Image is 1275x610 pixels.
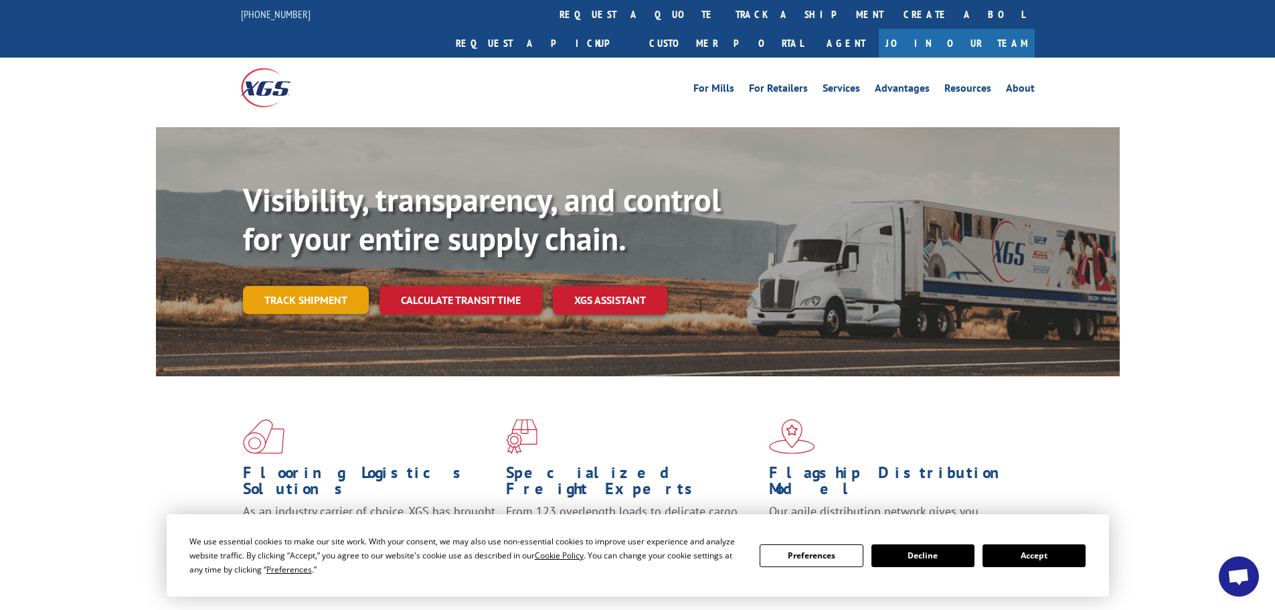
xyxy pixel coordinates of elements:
a: Track shipment [243,286,369,314]
a: Customer Portal [639,29,813,58]
p: From 123 overlength loads to delicate cargo, our experienced staff knows the best way to move you... [506,504,759,563]
a: Advantages [875,83,930,98]
span: Cookie Policy [535,550,584,561]
a: Services [823,83,860,98]
div: Cookie Consent Prompt [167,514,1109,597]
h1: Flooring Logistics Solutions [243,465,496,504]
span: Preferences [266,564,312,575]
a: About [1006,83,1035,98]
span: As an industry carrier of choice, XGS has brought innovation and dedication to flooring logistics... [243,504,495,551]
a: Agent [813,29,879,58]
a: [PHONE_NUMBER] [241,7,311,21]
a: Calculate transit time [379,286,542,315]
a: For Retailers [749,83,808,98]
h1: Flagship Distribution Model [769,465,1022,504]
a: XGS ASSISTANT [553,286,667,315]
button: Accept [983,544,1086,567]
a: Join Our Team [879,29,1035,58]
button: Decline [871,544,974,567]
b: Visibility, transparency, and control for your entire supply chain. [243,179,721,259]
div: Open chat [1219,556,1259,597]
a: Resources [944,83,991,98]
span: Our agile distribution network gives you nationwide inventory management on demand. [769,504,1015,535]
div: We use essential cookies to make our site work. With your consent, we may also use non-essential ... [189,534,744,577]
a: Request a pickup [446,29,639,58]
img: xgs-icon-focused-on-flooring-red [506,419,537,454]
img: xgs-icon-flagship-distribution-model-red [769,419,815,454]
a: For Mills [693,83,734,98]
img: xgs-icon-total-supply-chain-intelligence-red [243,419,284,454]
h1: Specialized Freight Experts [506,465,759,504]
button: Preferences [760,544,863,567]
